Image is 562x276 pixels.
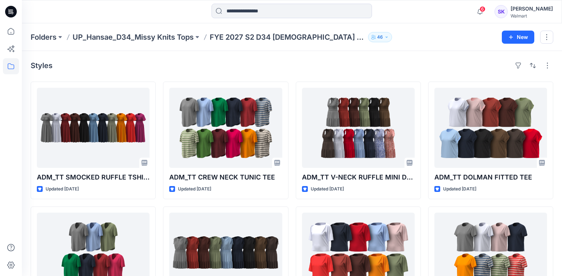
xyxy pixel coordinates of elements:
span: 6 [480,6,485,12]
p: ADM_TT DOLMAN FITTED TEE [434,172,547,182]
a: Folders [31,32,57,42]
h4: Styles [31,61,53,70]
p: 46 [377,33,383,41]
button: New [502,31,534,44]
a: UP_Hansae_D34_Missy Knits Tops [73,32,194,42]
a: ADM_TT SMOCKED RUFFLE TSHIRT DRESS [37,88,150,168]
p: ADM_TT V-NECK RUFFLE MINI DRESS [302,172,415,182]
p: ADM_TT CREW NECK TUNIC TEE [169,172,282,182]
p: Updated [DATE] [178,185,211,193]
div: Walmart [511,13,553,19]
p: FYE 2027 S2 D34 [DEMOGRAPHIC_DATA] Tops - Hansae [210,32,365,42]
a: ADM_TT CREW NECK TUNIC TEE [169,88,282,168]
p: Updated [DATE] [443,185,476,193]
a: ADM_TT DOLMAN FITTED TEE [434,88,547,168]
div: SK [495,5,508,18]
a: ADM_TT V-NECK RUFFLE MINI DRESS [302,88,415,168]
p: ADM_TT SMOCKED RUFFLE TSHIRT DRESS [37,172,150,182]
p: Updated [DATE] [311,185,344,193]
p: Updated [DATE] [46,185,79,193]
button: 46 [368,32,392,42]
div: [PERSON_NAME] [511,4,553,13]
